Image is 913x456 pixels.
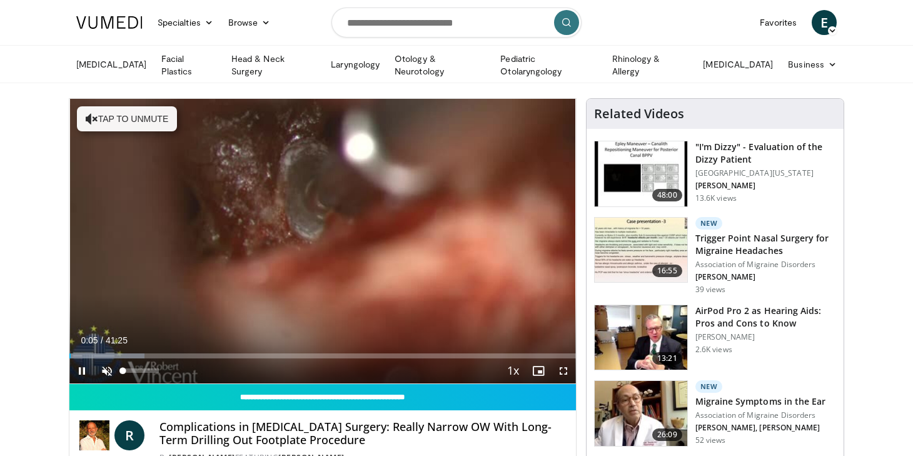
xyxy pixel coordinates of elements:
a: R [114,420,144,450]
div: Volume Level [123,368,158,373]
span: 13:21 [652,352,682,365]
a: E [812,10,837,35]
a: [MEDICAL_DATA] [695,52,780,77]
button: Fullscreen [551,358,576,383]
img: fb121519-7efd-4119-8941-0107c5611251.150x105_q85_crop-smart_upscale.jpg [595,218,687,283]
img: Dr Robert Vincent [79,420,109,450]
a: Pediatric Otolaryngology [493,53,604,78]
button: Unmute [94,358,119,383]
button: Tap to unmute [77,106,177,131]
h4: Complications in [MEDICAL_DATA] Surgery: Really Narrow OW With Long-Term Drilling Out Footplate P... [159,420,566,447]
span: 41:25 [106,335,128,345]
h3: AirPod Pro 2 as Hearing Aids: Pros and Cons to Know [695,305,836,330]
p: [PERSON_NAME] [695,332,836,342]
p: [GEOGRAPHIC_DATA][US_STATE] [695,168,836,178]
button: Playback Rate [501,358,526,383]
a: Otology & Neurotology [387,53,493,78]
h3: Trigger Point Nasal Surgery for Migraine Headaches [695,232,836,257]
a: 26:09 New Migraine Symptoms in the Ear Association of Migraine Disorders [PERSON_NAME], [PERSON_N... [594,380,836,447]
h3: Migraine Symptoms in the Ear [695,395,826,408]
div: Progress Bar [69,353,576,358]
a: Laryngology [323,52,387,77]
input: Search topics, interventions [331,8,582,38]
span: 0:05 [81,335,98,345]
p: 13.6K views [695,193,737,203]
span: 16:55 [652,265,682,277]
h3: "I'm Dizzy" - Evaluation of the Dizzy Patient [695,141,836,166]
video-js: Video Player [69,99,576,384]
a: 48:00 "I'm Dizzy" - Evaluation of the Dizzy Patient [GEOGRAPHIC_DATA][US_STATE] [PERSON_NAME] 13.... [594,141,836,207]
a: Head & Neck Surgery [224,53,323,78]
span: 26:09 [652,428,682,441]
p: [PERSON_NAME], [PERSON_NAME] [695,423,826,433]
button: Enable picture-in-picture mode [526,358,551,383]
a: 16:55 New Trigger Point Nasal Surgery for Migraine Headaches Association of Migraine Disorders [P... [594,217,836,295]
span: 48:00 [652,189,682,201]
a: 13:21 AirPod Pro 2 as Hearing Aids: Pros and Cons to Know [PERSON_NAME] 2.6K views [594,305,836,371]
a: Favorites [752,10,804,35]
img: a78774a7-53a7-4b08-bcf0-1e3aa9dc638f.150x105_q85_crop-smart_upscale.jpg [595,305,687,370]
a: Browse [221,10,278,35]
p: 2.6K views [695,345,732,355]
p: Association of Migraine Disorders [695,260,836,270]
p: New [695,217,723,230]
a: Facial Plastics [154,53,224,78]
h4: Related Videos [594,106,684,121]
p: [PERSON_NAME] [695,272,836,282]
p: 52 views [695,435,726,445]
p: New [695,380,723,393]
span: / [101,335,103,345]
button: Pause [69,358,94,383]
a: Business [780,52,844,77]
p: 39 views [695,285,726,295]
p: [PERSON_NAME] [695,181,836,191]
img: 5373e1fe-18ae-47e7-ad82-0c604b173657.150x105_q85_crop-smart_upscale.jpg [595,141,687,206]
a: [MEDICAL_DATA] [69,52,154,77]
img: VuMedi Logo [76,16,143,29]
a: Specialties [150,10,221,35]
img: 8017e85c-b799-48eb-8797-5beb0e975819.150x105_q85_crop-smart_upscale.jpg [595,381,687,446]
p: Association of Migraine Disorders [695,410,826,420]
a: Rhinology & Allergy [605,53,696,78]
